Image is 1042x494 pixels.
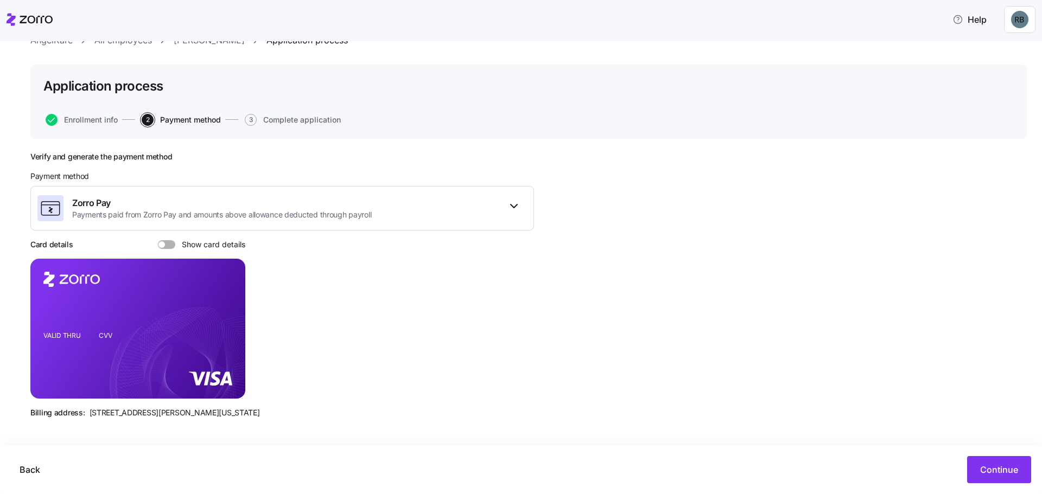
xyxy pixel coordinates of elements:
a: 2Payment method [139,114,221,126]
span: Show card details [175,240,245,249]
span: Payment method [160,116,221,124]
span: Payments paid from Zorro Pay and amounts above allowance deducted through payroll [72,209,371,220]
h3: Card details [30,239,73,250]
span: Help [952,13,987,26]
a: Enrollment info [43,114,118,126]
span: Continue [980,463,1018,476]
a: 3Complete application [243,114,341,126]
span: Enrollment info [64,116,118,124]
button: Back [11,456,49,483]
tspan: CVV [99,331,112,339]
span: Payment method [30,171,89,182]
h2: Verify and generate the payment method [30,152,534,162]
span: Back [20,463,40,476]
span: 3 [245,114,257,126]
button: 2Payment method [142,114,221,126]
button: Help [944,9,995,30]
button: 3Complete application [245,114,341,126]
img: 8da47c3e8e5487d59c80835d76c1881e [1011,11,1028,28]
button: Continue [967,456,1031,483]
span: [STREET_ADDRESS][PERSON_NAME][US_STATE] [90,407,260,418]
button: Enrollment info [46,114,118,126]
span: Zorro Pay [72,196,371,210]
span: 2 [142,114,154,126]
span: Complete application [263,116,341,124]
span: Billing address: [30,407,85,418]
tspan: VALID THRU [43,331,81,339]
h1: Application process [43,78,163,94]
